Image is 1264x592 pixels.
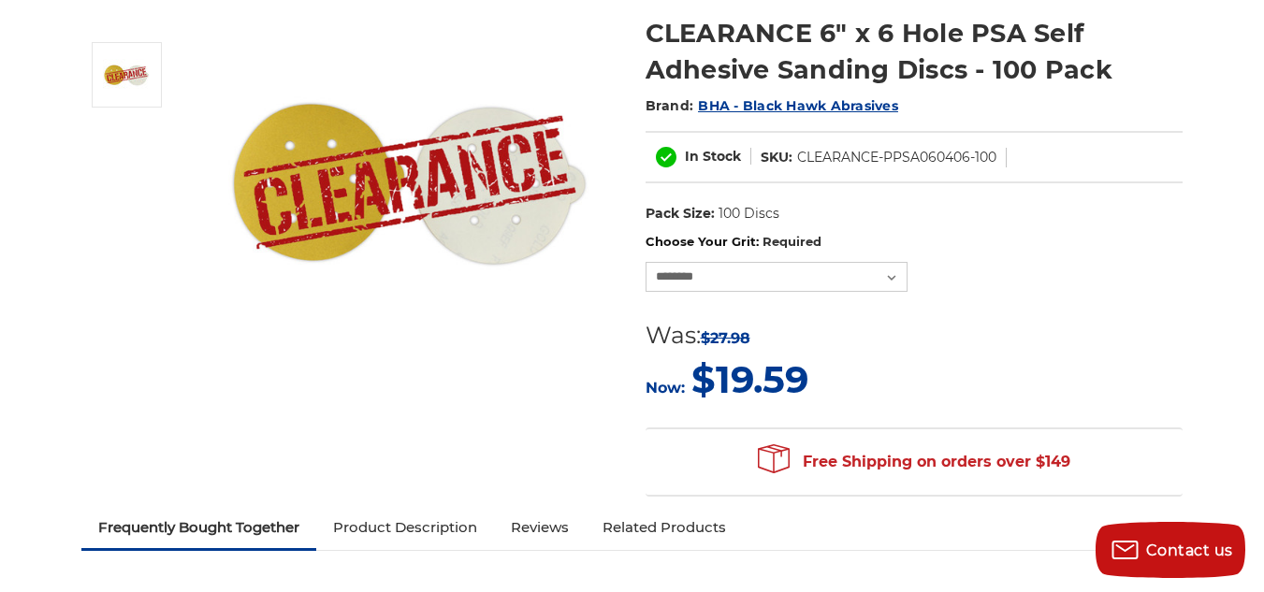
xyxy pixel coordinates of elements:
div: Was: [646,318,808,354]
button: Contact us [1096,522,1245,578]
dt: SKU: [761,148,792,167]
a: Related Products [586,507,743,548]
label: Choose Your Grit: [646,233,1183,252]
span: Brand: [646,97,694,114]
h1: CLEARANCE 6" x 6 Hole PSA Self Adhesive Sanding Discs - 100 Pack [646,15,1183,88]
span: Now: [646,379,685,397]
span: Free Shipping on orders over $149 [758,443,1070,481]
span: $19.59 [691,356,808,402]
a: Reviews [494,507,586,548]
a: Product Description [316,507,494,548]
a: BHA - Black Hawk Abrasives [698,97,898,114]
img: CLEARANCE 6" x 6 Hole PSA Self Adhesive Sanding Discs - 100 Pack [103,51,150,98]
span: In Stock [685,148,741,165]
span: Contact us [1146,541,1233,559]
span: $27.98 [701,329,750,347]
dt: Pack Size: [646,204,715,224]
dd: CLEARANCE-PPSA060406-100 [797,148,996,167]
small: Required [763,234,821,249]
dd: 100 Discs [719,204,779,224]
a: Frequently Bought Together [81,507,316,548]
